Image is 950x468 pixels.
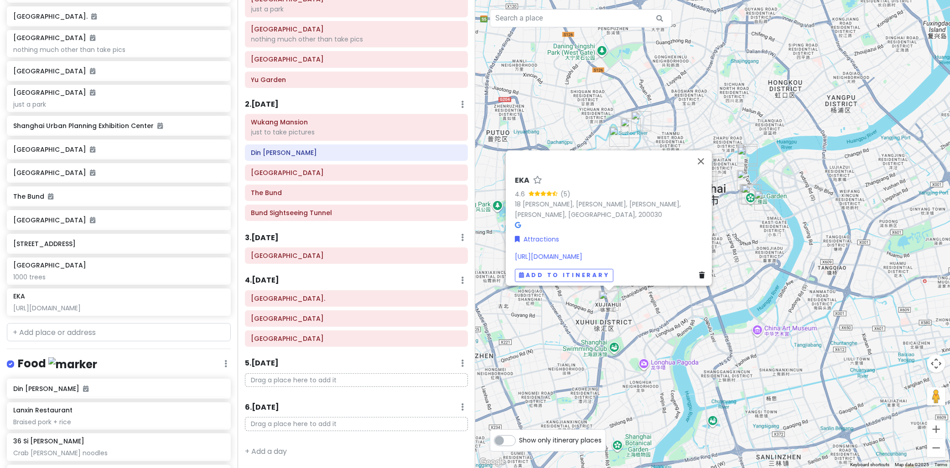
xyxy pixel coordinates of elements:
div: nothing much other than take pics [13,46,224,54]
a: Terms (opens in new tab) [934,462,947,467]
a: 18 [PERSON_NAME], [PERSON_NAME], [PERSON_NAME], [PERSON_NAME], [GEOGRAPHIC_DATA], 200030 [515,200,681,219]
div: nothing much other than take pics [251,35,462,43]
button: Zoom out [927,439,945,457]
i: Added to itinerary [91,13,97,20]
h6: [GEOGRAPHIC_DATA]. [13,12,224,21]
h6: Bund Sightseeing Tunnel [251,209,462,217]
div: Lailai Snack Dumpling [702,157,722,177]
i: Added to itinerary [83,386,88,392]
div: Braised pork + rice [13,418,224,426]
h6: Shanghai Hongqiao Railway Station [251,334,462,343]
a: Attractions [515,234,559,244]
h6: [GEOGRAPHIC_DATA] [13,145,224,154]
button: Keyboard shortcuts [850,462,889,468]
div: Dahuchun [737,170,757,190]
h6: Din Tai Fung [251,149,462,157]
button: Drag Pegman onto the map to open Street View [927,387,945,406]
div: Bund Sightseeing Tunnel [737,146,758,166]
i: Added to itinerary [90,217,95,223]
div: just a park [251,5,462,13]
div: Moganshan Road [621,118,641,138]
span: Show only itinerary places [519,435,602,445]
button: Close [690,150,712,172]
h6: Lanxin Restaurant [13,406,73,414]
h6: EKA [515,176,530,185]
div: 4.6 [515,189,529,199]
i: Added to itinerary [90,170,95,176]
div: Ji Hotel (Shanghai Jiangning Rd Subway Station Store) [609,127,629,147]
div: just to take pictures [251,128,462,136]
h6: Wukang Mansion [251,118,462,126]
h6: Shanghai Railway Station [251,314,462,323]
h4: Food [18,356,97,371]
div: Shanghai Railway Station [631,111,651,131]
div: Crab [PERSON_NAME] noodles [13,449,224,457]
i: Added to itinerary [157,123,163,129]
a: Star place [533,176,542,185]
h6: 4 . [DATE] [245,276,279,285]
h6: [GEOGRAPHIC_DATA] [13,261,86,269]
div: Yu Garden [742,185,762,205]
img: Google [478,456,508,468]
h6: Shanghai Old Street [251,169,462,177]
i: Added to itinerary [90,89,95,96]
h6: The Bund [13,192,224,201]
h6: Shanghai Natural History Museum. [251,294,462,303]
a: + Add a day [245,446,287,457]
h6: Anfu Road [251,25,462,33]
button: Add to itinerary [515,269,613,282]
h6: 2 . [DATE] [245,100,279,109]
div: 1000 trees [13,273,224,281]
h6: Yuyuan Old Street [251,55,462,63]
h6: [GEOGRAPHIC_DATA] [13,88,95,97]
h6: [STREET_ADDRESS] [13,240,224,248]
h6: 36 Si [PERSON_NAME] [13,437,84,445]
p: Drag a place here to add it [245,373,468,387]
h6: Shanghai Urban Planning Exhibition Center [13,122,224,130]
button: Map camera controls [927,355,945,373]
i: Added to itinerary [48,193,53,200]
div: Shanghai Old Street [754,190,774,211]
h6: The Bund [251,189,462,197]
a: Open this area in Google Maps (opens a new window) [478,456,508,468]
i: Added to itinerary [90,35,95,41]
span: Map data ©2025 [895,462,929,467]
h6: EKA [13,292,25,300]
h6: [GEOGRAPHIC_DATA] [13,34,95,42]
h6: 6 . [DATE] [245,403,279,412]
h6: 5 . [DATE] [245,359,279,368]
i: Google Maps [515,221,521,228]
h6: Din [PERSON_NAME] [13,385,224,393]
h6: [GEOGRAPHIC_DATA] [13,67,224,75]
h6: [GEOGRAPHIC_DATA] [13,169,224,177]
i: Added to itinerary [90,68,95,74]
input: Search a place [490,9,672,27]
i: Added to itinerary [90,146,95,153]
p: Drag a place here to add it [245,417,468,431]
img: marker [48,357,97,371]
a: Delete place [699,270,708,280]
div: just a park [13,100,224,108]
div: The Bund [737,144,758,164]
input: + Add place or address [7,323,231,341]
h6: Yu Garden [251,76,462,84]
div: (5) [561,189,571,199]
a: [URL][DOMAIN_NAME] [515,252,582,261]
h6: 3 . [DATE] [245,233,279,243]
div: EKA [599,291,619,311]
h6: Shanghai Disneyland Park [251,252,462,260]
h6: [GEOGRAPHIC_DATA] [13,216,224,224]
button: Zoom in [927,420,945,438]
div: [URL][DOMAIN_NAME] [13,304,224,312]
div: Yuyuan Old Street [740,184,760,204]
